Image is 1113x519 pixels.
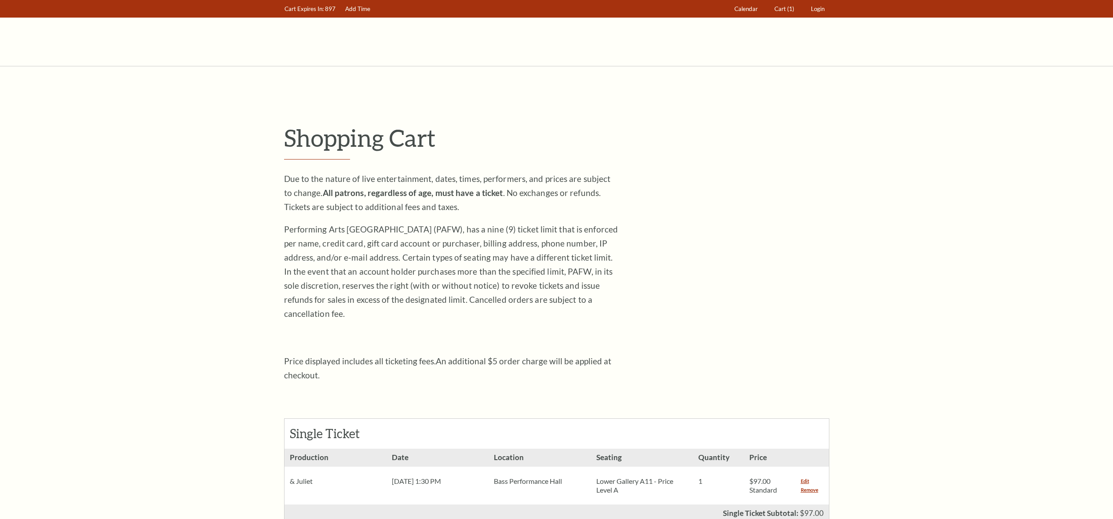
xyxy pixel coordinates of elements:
span: $97.00 Standard [749,477,777,494]
a: Login [806,0,828,18]
p: Performing Arts [GEOGRAPHIC_DATA] (PAFW), has a nine (9) ticket limit that is enforced per name, ... [284,222,618,321]
div: & Juliet [285,467,387,496]
span: Due to the nature of live entertainment, dates, times, performers, and prices are subject to chan... [284,174,611,212]
span: Calendar [734,5,758,12]
div: [DATE] 1:30 PM [387,467,489,496]
p: Price displayed includes all ticketing fees. [284,354,618,382]
span: Cart Expires In: [285,5,324,12]
p: Shopping Cart [284,123,829,152]
h3: Location [489,449,591,467]
h3: Price [744,449,795,467]
a: Remove [801,486,818,494]
h3: Date [387,449,489,467]
p: Lower Gallery A11 - Price Level A [596,477,688,494]
h3: Production [285,449,387,467]
span: Login [811,5,825,12]
span: 897 [325,5,336,12]
span: Bass Performance Hall [494,477,562,485]
h3: Seating [591,449,693,467]
span: (1) [787,5,794,12]
strong: All patrons, regardless of age, must have a ticket [323,188,503,198]
span: $97.00 [800,508,824,518]
a: Add Time [341,0,374,18]
h3: Quantity [693,449,744,467]
a: Calendar [730,0,762,18]
h2: Single Ticket [290,426,386,441]
p: Single Ticket Subtotal: [723,509,799,517]
span: Cart [774,5,786,12]
a: Edit [801,477,809,486]
span: An additional $5 order charge will be applied at checkout. [284,356,611,380]
p: 1 [698,477,739,486]
a: Cart (1) [770,0,798,18]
